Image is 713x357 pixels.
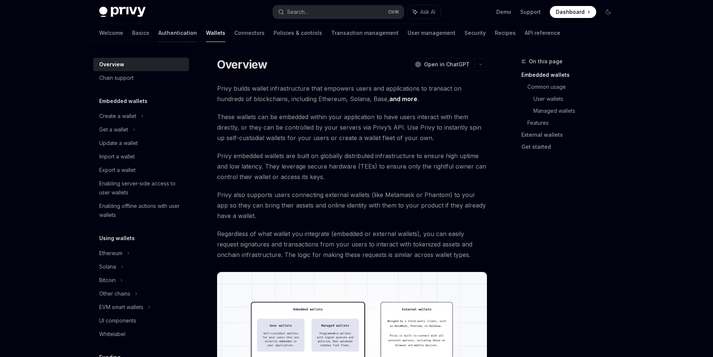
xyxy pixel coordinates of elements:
a: and more [389,95,417,103]
a: User wallets [533,93,620,105]
a: Transaction management [331,24,399,42]
button: Toggle dark mode [602,6,614,18]
span: Regardless of what wallet you integrate (embedded or external wallets), you can easily request si... [217,229,487,260]
span: Dashboard [556,8,585,16]
a: Overview [93,58,189,71]
a: Basics [132,24,149,42]
div: Enabling offline actions with user wallets [99,202,185,220]
a: Managed wallets [533,105,620,117]
div: Export a wallet [99,166,135,175]
span: These wallets can be embedded within your application to have users interact with them directly, ... [217,112,487,143]
a: Enabling server-side access to user wallets [93,177,189,199]
div: Other chains [99,289,130,298]
a: Welcome [99,24,123,42]
a: Connectors [234,24,265,42]
h5: Embedded wallets [99,97,147,106]
div: Chain support [99,73,134,82]
div: Overview [99,60,124,69]
a: Get started [521,141,620,153]
a: Recipes [495,24,516,42]
div: Search... [287,7,308,16]
a: Wallets [206,24,225,42]
a: Common usage [527,81,620,93]
div: EVM smart wallets [99,303,143,312]
a: Dashboard [550,6,596,18]
div: Whitelabel [99,330,125,339]
span: Ctrl K [388,9,399,15]
button: Open in ChatGPT [410,58,474,71]
span: Privy also supports users connecting external wallets (like Metamask or Phantom) to your app so t... [217,190,487,221]
a: User management [408,24,455,42]
a: Authentication [158,24,197,42]
div: Import a wallet [99,152,135,161]
a: Security [464,24,486,42]
a: API reference [525,24,560,42]
a: Demo [496,8,511,16]
span: Open in ChatGPT [424,61,470,68]
a: Whitelabel [93,327,189,341]
a: Support [520,8,541,16]
a: UI components [93,314,189,327]
div: Ethereum [99,249,122,258]
div: Solana [99,262,116,271]
div: Create a wallet [99,112,136,121]
a: Enabling offline actions with user wallets [93,199,189,222]
a: Update a wallet [93,136,189,150]
span: Privy builds wallet infrastructure that empowers users and applications to transact on hundreds o... [217,83,487,104]
div: Bitcoin [99,276,116,285]
button: Search...CtrlK [273,5,404,19]
a: Policies & controls [274,24,322,42]
a: Chain support [93,71,189,85]
div: Update a wallet [99,139,138,148]
div: Enabling server-side access to user wallets [99,179,185,197]
h5: Using wallets [99,234,135,243]
a: Embedded wallets [521,69,620,81]
div: UI components [99,316,136,325]
span: On this page [529,57,563,66]
a: Import a wallet [93,150,189,163]
button: Ask AI [408,5,441,19]
a: Features [527,117,620,129]
span: Ask AI [420,8,435,16]
h1: Overview [217,58,268,71]
div: Get a wallet [99,125,128,134]
a: Export a wallet [93,163,189,177]
a: External wallets [521,129,620,141]
img: dark logo [99,7,146,17]
span: Privy embedded wallets are built on globally distributed infrastructure to ensure high uptime and... [217,151,487,182]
